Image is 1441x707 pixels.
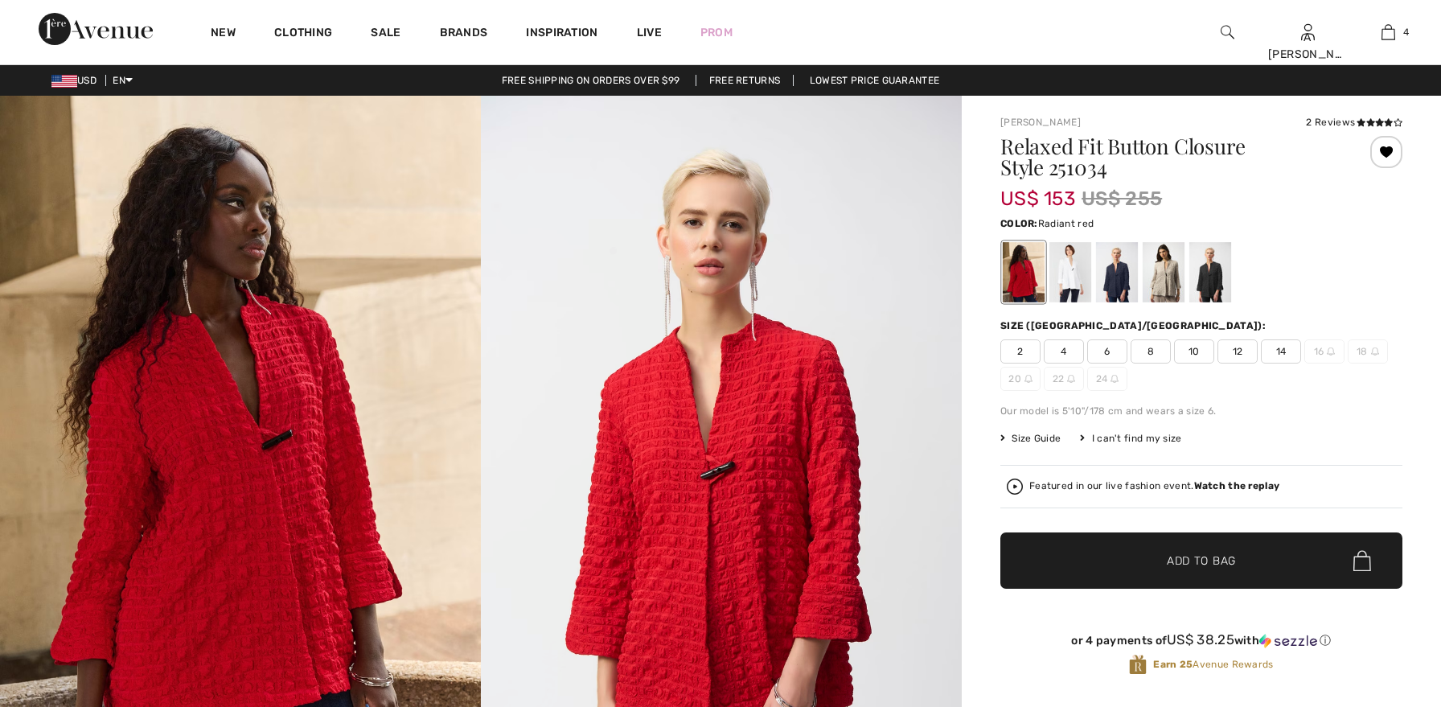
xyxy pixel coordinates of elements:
span: Radiant red [1038,218,1094,229]
span: 20 [1000,367,1041,391]
div: Featured in our live fashion event. [1029,481,1279,491]
a: Lowest Price Guarantee [797,75,953,86]
div: Radiant red [1003,242,1045,302]
img: Avenue Rewards [1129,654,1147,676]
span: Add to Bag [1167,553,1236,569]
img: Bag.svg [1353,550,1371,571]
span: USD [51,75,103,86]
a: Sale [371,26,400,43]
div: Our model is 5'10"/178 cm and wears a size 6. [1000,404,1402,418]
img: Watch the replay [1007,479,1023,495]
span: 6 [1087,339,1127,364]
span: EN [113,75,133,86]
span: Color: [1000,218,1038,229]
div: Midnight Blue [1096,242,1138,302]
img: ring-m.svg [1327,347,1335,356]
a: 4 [1349,23,1427,42]
a: Clothing [274,26,332,43]
div: Vanilla 30 [1049,242,1091,302]
span: 16 [1304,339,1345,364]
span: 14 [1261,339,1301,364]
a: Brands [440,26,488,43]
span: Avenue Rewards [1153,657,1273,672]
span: US$ 255 [1082,184,1162,213]
span: 4 [1044,339,1084,364]
span: 12 [1217,339,1258,364]
a: [PERSON_NAME] [1000,117,1081,128]
img: search the website [1221,23,1234,42]
div: Black [1189,242,1231,302]
div: or 4 payments ofUS$ 38.25withSezzle Click to learn more about Sezzle [1000,632,1402,654]
img: US Dollar [51,75,77,88]
strong: Earn 25 [1153,659,1193,670]
img: ring-m.svg [1024,375,1033,383]
div: A [PERSON_NAME] [1268,29,1347,63]
a: Free Returns [696,75,794,86]
img: My Info [1301,23,1315,42]
img: Sezzle [1259,634,1317,648]
img: 1ère Avenue [39,13,153,45]
span: 10 [1174,339,1214,364]
iframe: Opens a widget where you can chat to one of our agents [1336,586,1425,627]
span: 2 [1000,339,1041,364]
a: Free shipping on orders over $99 [489,75,693,86]
span: 8 [1131,339,1171,364]
img: My Bag [1381,23,1395,42]
img: ring-m.svg [1111,375,1119,383]
h1: Relaxed Fit Button Closure Style 251034 [1000,136,1336,178]
span: 22 [1044,367,1084,391]
span: Size Guide [1000,431,1061,446]
div: Moonstone [1143,242,1184,302]
span: 4 [1403,25,1409,39]
div: Size ([GEOGRAPHIC_DATA]/[GEOGRAPHIC_DATA]): [1000,319,1269,333]
a: Prom [700,24,733,41]
div: 2 Reviews [1306,115,1402,129]
span: 18 [1348,339,1388,364]
span: US$ 38.25 [1167,631,1234,647]
a: Live [637,24,662,41]
button: Add to Bag [1000,532,1402,589]
a: Sign In [1301,24,1315,39]
div: or 4 payments of with [1000,632,1402,648]
span: 24 [1087,367,1127,391]
strong: Watch the replay [1194,480,1280,491]
a: New [211,26,236,43]
span: US$ 153 [1000,171,1075,210]
img: ring-m.svg [1067,375,1075,383]
span: Inspiration [526,26,597,43]
img: ring-m.svg [1371,347,1379,356]
div: I can't find my size [1080,431,1181,446]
